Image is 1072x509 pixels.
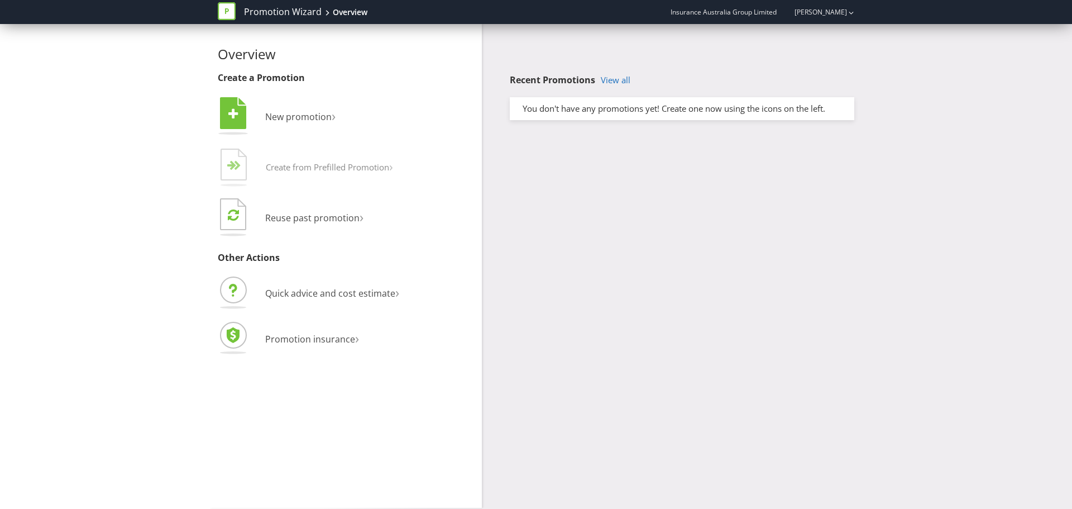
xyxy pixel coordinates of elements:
[265,111,332,123] span: New promotion
[266,161,389,173] span: Create from Prefilled Promotion
[234,160,241,171] tspan: 
[355,329,359,347] span: ›
[265,333,355,345] span: Promotion insurance
[360,207,363,226] span: ›
[332,106,336,125] span: ›
[218,287,399,299] a: Quick advice and cost estimate›
[218,47,473,61] h2: Overview
[510,74,595,86] span: Recent Promotions
[218,333,359,345] a: Promotion insurance›
[395,283,399,301] span: ›
[671,7,777,17] span: Insurance Australia Group Limited
[228,108,238,120] tspan: 
[389,158,393,175] span: ›
[601,75,630,85] a: View all
[333,7,367,18] div: Overview
[218,146,394,191] button: Create from Prefilled Promotion›
[244,6,322,18] a: Promotion Wizard
[265,212,360,224] span: Reuse past promotion
[265,287,395,299] span: Quick advice and cost estimate
[514,103,850,115] div: You don't have any promotions yet! Create one now using the icons on the left.
[783,7,847,17] a: [PERSON_NAME]
[228,208,239,221] tspan: 
[218,253,473,263] h3: Other Actions
[218,73,473,83] h3: Create a Promotion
